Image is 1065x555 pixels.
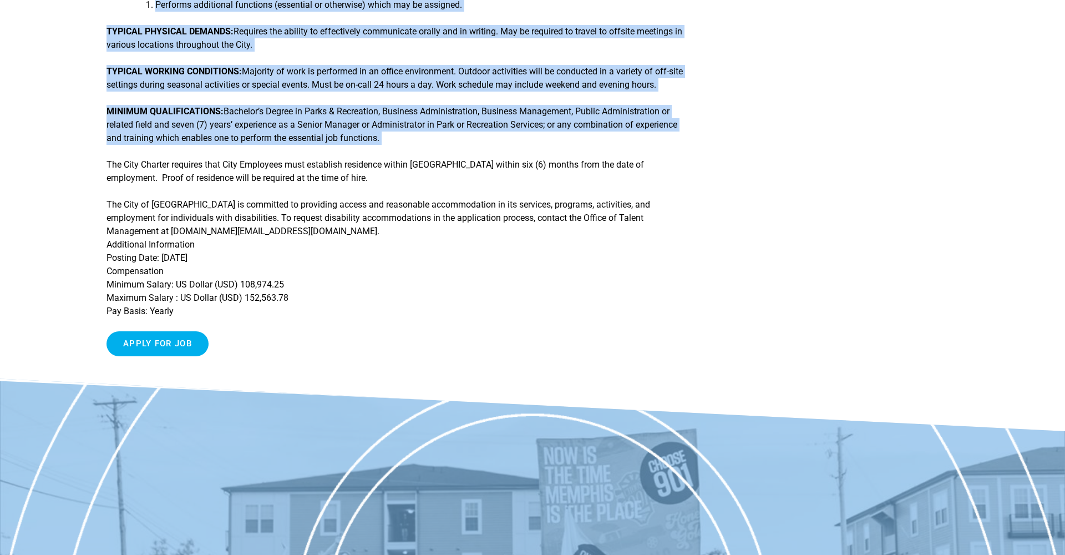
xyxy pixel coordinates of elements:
strong: TYPICAL WORKING CONDITIONS: [106,66,242,77]
p: Requires the ability to effectively communicate orally and in writing. May be required to travel ... [106,25,689,52]
p: The City of [GEOGRAPHIC_DATA] is committed to providing access and reasonable accommodation in it... [106,198,689,318]
p: Majority of work is performed in an office environment. Outdoor activities will be conducted in a... [106,65,689,92]
strong: MINIMUM QUALIFICATIONS: [106,106,224,117]
strong: TYPICAL PHYSICAL DEMANDS: [106,26,234,37]
p: Bachelor’s Degree in Parks & Recreation, Business Administration, Business Management, Public Adm... [106,105,689,145]
p: The City Charter requires that City Employees must establish residence within [GEOGRAPHIC_DATA] w... [106,158,689,185]
input: Apply for job [106,331,209,356]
